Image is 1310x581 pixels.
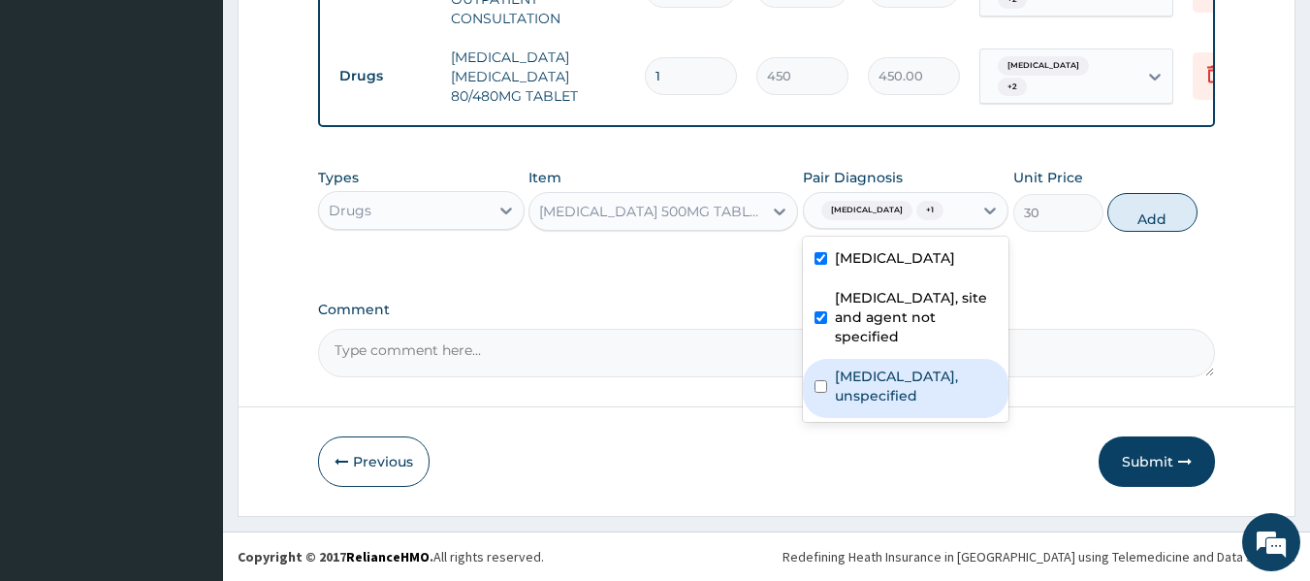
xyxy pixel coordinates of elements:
[238,548,433,565] strong: Copyright © 2017 .
[318,170,359,186] label: Types
[998,78,1027,97] span: + 2
[803,168,903,187] label: Pair Diagnosis
[835,248,955,268] label: [MEDICAL_DATA]
[916,201,943,220] span: + 1
[539,202,764,221] div: [MEDICAL_DATA] 500MG TABLET
[528,168,561,187] label: Item
[318,302,1216,318] label: Comment
[346,548,430,565] a: RelianceHMO
[101,109,326,134] div: Chat with us now
[998,56,1089,76] span: [MEDICAL_DATA]
[10,380,369,448] textarea: Type your message and hit 'Enter'
[36,97,79,145] img: d_794563401_company_1708531726252_794563401
[835,367,998,405] label: [MEDICAL_DATA], unspecified
[783,547,1295,566] div: Redefining Heath Insurance in [GEOGRAPHIC_DATA] using Telemedicine and Data Science!
[330,58,441,94] td: Drugs
[835,288,998,346] label: [MEDICAL_DATA], site and agent not specified
[1107,193,1198,232] button: Add
[329,201,371,220] div: Drugs
[1013,168,1083,187] label: Unit Price
[318,436,430,487] button: Previous
[441,38,635,115] td: [MEDICAL_DATA] [MEDICAL_DATA] 80/480MG TABLET
[1099,436,1215,487] button: Submit
[112,170,268,366] span: We're online!
[318,10,365,56] div: Minimize live chat window
[821,201,912,220] span: [MEDICAL_DATA]
[223,532,1310,581] footer: All rights reserved.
